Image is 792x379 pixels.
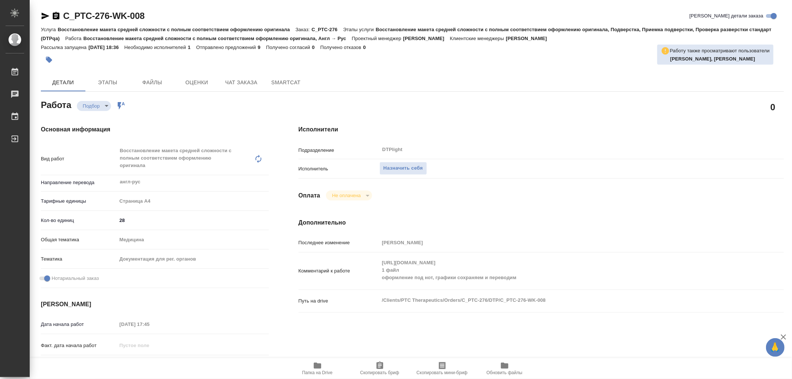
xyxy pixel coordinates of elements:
p: Петрова Валерия, Крамник Артём [670,55,770,63]
span: Этапы [90,78,126,87]
textarea: [URL][DOMAIN_NAME] 1 файл оформление под нот, графики сохраняем и переводим [379,257,743,284]
p: Дата начала работ [41,321,117,328]
b: [PERSON_NAME], [PERSON_NAME] [670,56,755,62]
p: Получено отказов [320,45,363,50]
p: Восстановление макета средней сложности с полным соответствием оформлению оригинала, Подверстка, ... [41,27,772,41]
p: Отправлено предложений [196,45,258,50]
button: Скопировать ссылку для ЯМессенджера [41,12,50,20]
h4: Дополнительно [299,218,784,227]
p: Клиентские менеджеры [450,36,506,41]
button: Не оплачена [330,192,363,199]
button: Назначить себя [379,162,427,175]
button: Папка на Drive [286,358,349,379]
button: Скопировать ссылку [52,12,61,20]
p: Кол-во единиц [41,217,117,224]
p: Этапы услуги [343,27,376,32]
span: Скопировать бриф [360,370,399,375]
div: Медицина [117,233,269,246]
h2: 0 [770,101,775,113]
div: Подбор [77,101,111,111]
p: Направление перевода [41,179,117,186]
span: Чат заказа [224,78,259,87]
button: Подбор [81,103,102,109]
button: Добавить тэг [41,52,57,68]
div: Документация для рег. органов [117,253,269,265]
p: Подразделение [299,147,379,154]
span: Назначить себя [384,164,423,173]
span: Скопировать мини-бриф [417,370,467,375]
button: 🙏 [766,338,785,357]
span: Детали [45,78,81,87]
p: Услуга [41,27,58,32]
h4: Основная информация [41,125,269,134]
p: Вид работ [41,155,117,163]
p: Рассылка запущена [41,45,88,50]
span: Папка на Drive [302,370,333,375]
p: Проектный менеджер [352,36,403,41]
p: Факт. дата начала работ [41,342,117,349]
span: Файлы [134,78,170,87]
p: Восстановление макета средней сложности с полным соответствием оформлению оригинала [58,27,295,32]
span: Обновить файлы [486,370,522,375]
div: Подбор [326,190,372,200]
p: Комментарий к работе [299,267,379,275]
input: Пустое поле [117,319,182,330]
p: Тарифные единицы [41,197,117,205]
input: ✎ Введи что-нибудь [117,215,269,226]
p: Последнее изменение [299,239,379,246]
div: Страница А4 [117,195,269,208]
p: Тематика [41,255,117,263]
p: Получено согласий [266,45,312,50]
p: Общая тематика [41,236,117,244]
p: C_PTC-276 [312,27,343,32]
a: C_PTC-276-WK-008 [63,11,145,21]
p: [DATE] 18:36 [88,45,124,50]
button: Скопировать бриф [349,358,411,379]
p: 9 [258,45,266,50]
span: [PERSON_NAME] детали заказа [690,12,763,20]
textarea: /Clients/PTC Therapeutics/Orders/C_PTC-276/DTP/C_PTC-276-WK-008 [379,294,743,307]
p: Работа [65,36,84,41]
p: Исполнитель [299,165,379,173]
p: 1 [188,45,196,50]
h2: Работа [41,98,71,111]
span: 🙏 [769,340,782,355]
p: [PERSON_NAME] [403,36,450,41]
button: Скопировать мини-бриф [411,358,473,379]
p: Заказ: [296,27,312,32]
span: Нотариальный заказ [52,275,99,282]
span: SmartCat [268,78,304,87]
p: 0 [363,45,371,50]
h4: Исполнители [299,125,784,134]
input: Пустое поле [117,340,182,351]
p: Путь на drive [299,297,379,305]
button: Обновить файлы [473,358,536,379]
input: Пустое поле [379,237,743,248]
p: Необходимо исполнителей [124,45,188,50]
span: Оценки [179,78,215,87]
h4: Оплата [299,191,320,200]
p: [PERSON_NAME] [506,36,553,41]
p: Восстановление макета средней сложности с полным соответствием оформлению оригинала, Англ → Рус [83,36,352,41]
p: 0 [312,45,320,50]
p: Работу также просматривают пользователи [670,47,770,55]
h4: [PERSON_NAME] [41,300,269,309]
